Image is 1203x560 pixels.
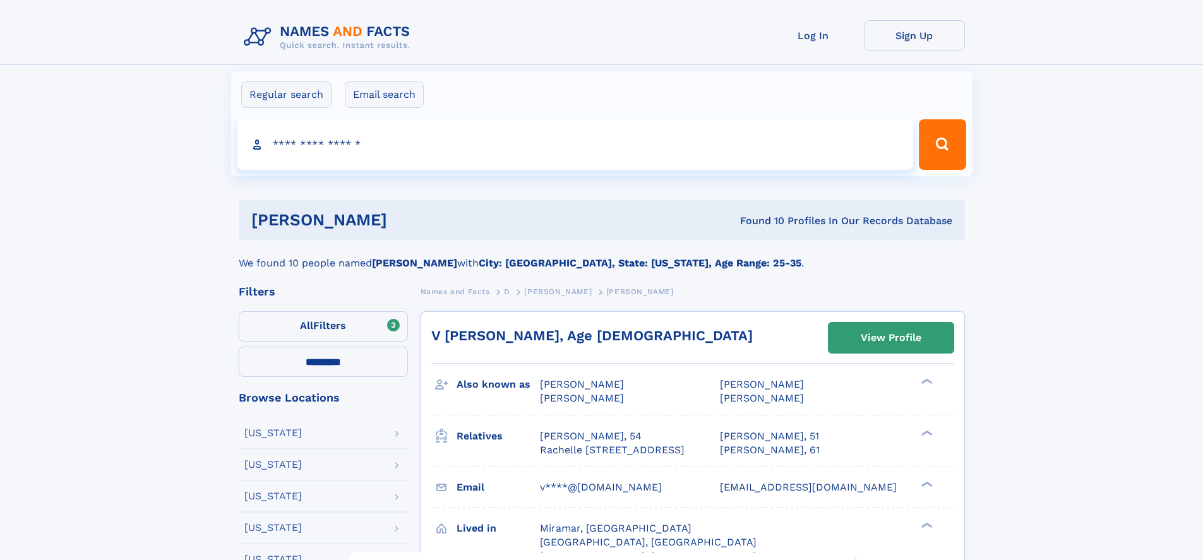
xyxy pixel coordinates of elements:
[720,392,804,404] span: [PERSON_NAME]
[606,287,674,296] span: [PERSON_NAME]
[457,374,540,395] h3: Also known as
[918,429,933,437] div: ❯
[244,460,302,470] div: [US_STATE]
[563,214,952,228] div: Found 10 Profiles In Our Records Database
[540,522,691,534] span: Miramar, [GEOGRAPHIC_DATA]
[524,287,592,296] span: [PERSON_NAME]
[239,20,421,54] img: Logo Names and Facts
[244,491,302,501] div: [US_STATE]
[540,378,624,390] span: [PERSON_NAME]
[504,287,510,296] span: D
[763,20,864,51] a: Log In
[241,81,332,108] label: Regular search
[239,311,408,342] label: Filters
[457,518,540,539] h3: Lived in
[504,283,510,299] a: D
[345,81,424,108] label: Email search
[540,443,685,457] a: Rachelle [STREET_ADDRESS]
[244,428,302,438] div: [US_STATE]
[540,392,624,404] span: [PERSON_NAME]
[720,429,819,443] a: [PERSON_NAME], 51
[421,283,490,299] a: Names and Facts
[239,392,408,403] div: Browse Locations
[720,481,897,493] span: [EMAIL_ADDRESS][DOMAIN_NAME]
[918,378,933,386] div: ❯
[720,378,804,390] span: [PERSON_NAME]
[372,257,457,269] b: [PERSON_NAME]
[919,119,966,170] button: Search Button
[524,283,592,299] a: [PERSON_NAME]
[300,319,313,331] span: All
[431,328,753,343] a: V [PERSON_NAME], Age [DEMOGRAPHIC_DATA]
[479,257,801,269] b: City: [GEOGRAPHIC_DATA], State: [US_STATE], Age Range: 25-35
[239,241,965,271] div: We found 10 people named with .
[918,480,933,488] div: ❯
[251,212,564,228] h1: [PERSON_NAME]
[237,119,914,170] input: search input
[918,521,933,529] div: ❯
[540,429,642,443] a: [PERSON_NAME], 54
[829,323,954,353] a: View Profile
[244,523,302,533] div: [US_STATE]
[239,286,408,297] div: Filters
[540,536,757,548] span: [GEOGRAPHIC_DATA], [GEOGRAPHIC_DATA]
[861,323,921,352] div: View Profile
[457,477,540,498] h3: Email
[720,443,820,457] a: [PERSON_NAME], 61
[864,20,965,51] a: Sign Up
[457,426,540,447] h3: Relatives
